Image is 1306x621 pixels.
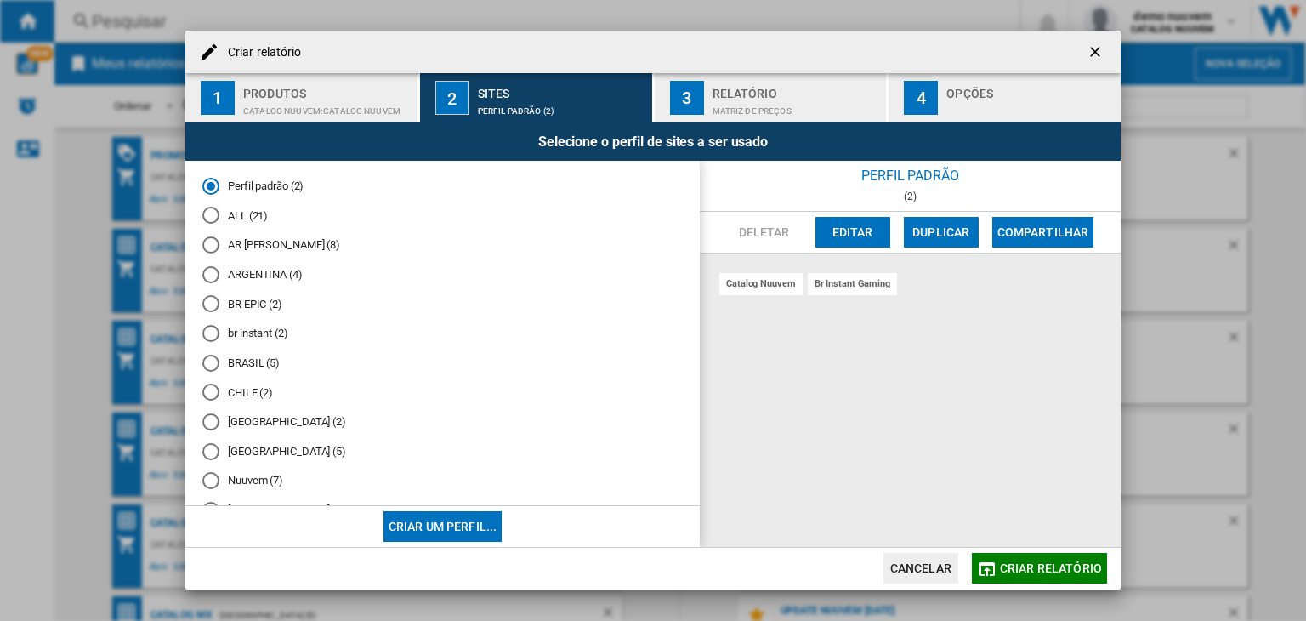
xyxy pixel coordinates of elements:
button: Deletar [727,217,802,248]
button: 2 Sites Perfil padrão (2) [420,73,654,122]
md-radio-button: BRASIL (5) [202,355,683,371]
div: 4 [904,81,938,115]
md-radio-button: MEXICO (5) [202,443,683,459]
button: 4 Opções [889,73,1121,122]
md-radio-button: AR PE UY (8) [202,237,683,254]
button: Criar um perfil... [383,511,503,542]
button: Compartilhar [992,217,1094,248]
md-radio-button: br instant (2) [202,326,683,342]
div: 3 [670,81,704,115]
md-radio-button: PERU (2) [202,503,683,519]
md-radio-button: BR EPIC (2) [202,296,683,312]
div: Selecione o perfil de sites a ser usado [185,122,1121,161]
button: getI18NText('BUTTONS.CLOSE_DIALOG') [1080,35,1114,69]
div: Perfil padrão [700,161,1121,191]
div: Perfil padrão (2) [478,98,645,116]
md-radio-button: ARGENTINA (4) [202,266,683,282]
span: Criar relatório [1000,561,1102,575]
button: Duplicar [904,217,979,248]
div: (2) [700,191,1121,202]
div: Opções [946,80,1114,98]
ng-md-icon: getI18NText('BUTTONS.CLOSE_DIALOG') [1087,43,1107,64]
div: 1 [201,81,235,115]
button: Cancelar [883,553,958,584]
md-radio-button: ALL (21) [202,208,683,224]
md-radio-button: COLOMBIA (2) [202,414,683,430]
md-radio-button: Perfil padrão (2) [202,178,683,194]
div: Sites [478,80,645,98]
button: 1 Produtos CATALOG NUUVEM:Catalog nuuvem [185,73,419,122]
h4: Criar relatório [219,44,302,61]
button: 3 Relatório Matriz de preços [655,73,889,122]
button: Editar [815,217,890,248]
md-radio-button: CHILE (2) [202,385,683,401]
div: Produtos [243,80,411,98]
div: catalog nuuvem [719,273,803,294]
div: br instant gaming [808,273,897,294]
div: CATALOG NUUVEM:Catalog nuuvem [243,98,411,116]
div: Relatório [713,80,880,98]
div: Matriz de preços [713,98,880,116]
md-radio-button: Nuuvem (7) [202,473,683,489]
button: Criar relatório [972,553,1107,584]
div: 2 [435,81,469,115]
